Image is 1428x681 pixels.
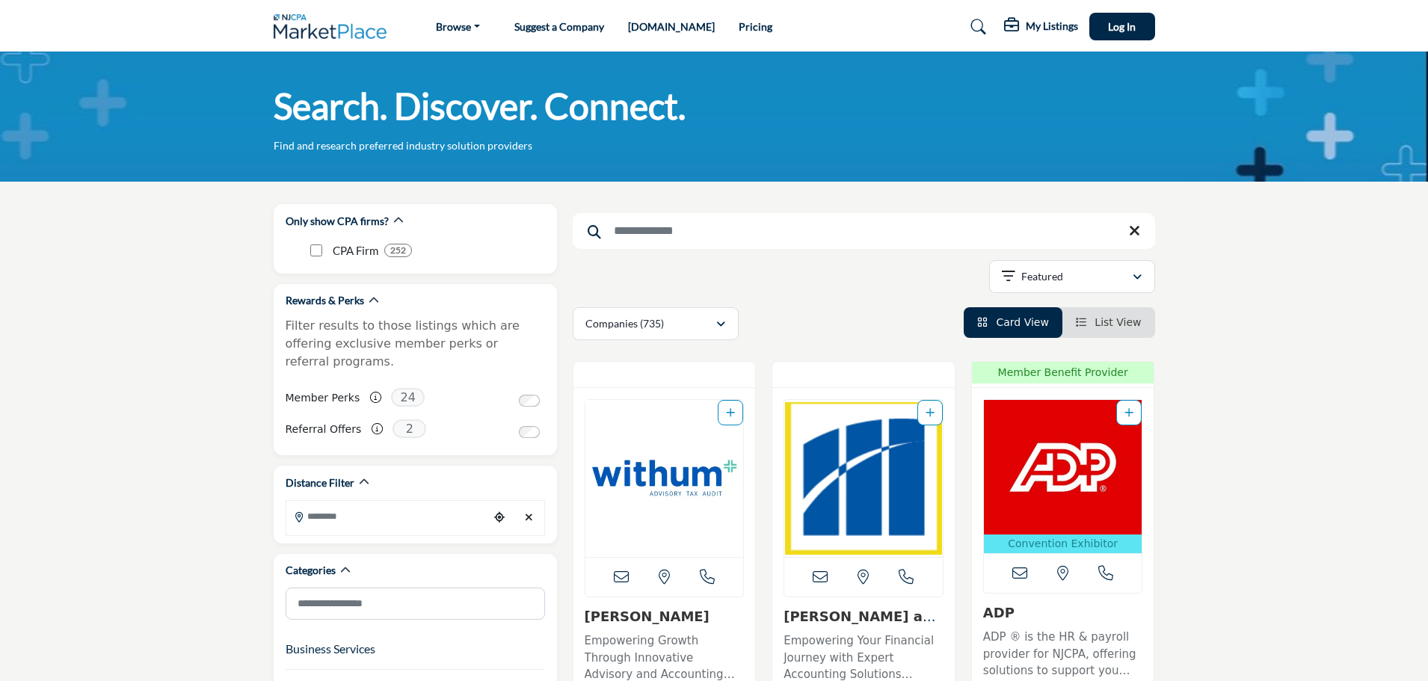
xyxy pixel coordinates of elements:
[585,400,744,557] a: Open Listing in new tab
[391,388,425,407] span: 24
[274,14,395,39] img: Site Logo
[956,15,996,39] a: Search
[286,588,545,620] input: Search Category
[518,502,541,534] div: Clear search location
[628,20,715,33] a: [DOMAIN_NAME]
[996,316,1048,328] span: Card View
[1021,269,1063,284] p: Featured
[1095,316,1141,328] span: List View
[585,316,664,331] p: Companies (735)
[983,625,1143,680] a: ADP ® is the HR & payroll provider for NJCPA, offering solutions to support you and your clients ...
[926,407,935,419] a: Add To List
[573,213,1155,249] input: Search Keyword
[488,502,511,534] div: Choose your current location
[310,244,322,256] input: CPA Firm checkbox
[286,502,488,531] input: Search Location
[286,317,545,371] p: Filter results to those listings which are offering exclusive member perks or referral programs.
[333,242,378,259] p: CPA Firm: CPA Firm
[286,475,354,490] h2: Distance Filter
[1062,307,1155,338] li: List View
[384,244,412,257] div: 252 Results For CPA Firm
[519,395,540,407] input: Switch to Member Perks
[983,605,1143,621] h3: ADP
[1076,316,1142,328] a: View List
[1026,19,1078,33] h5: My Listings
[983,629,1143,680] p: ADP ® is the HR & payroll provider for NJCPA, offering solutions to support you and your clients ...
[585,608,710,624] a: [PERSON_NAME]
[726,407,735,419] a: Add To List
[286,293,364,308] h2: Rewards & Perks
[977,316,1049,328] a: View Card
[573,307,739,340] button: Companies (735)
[987,536,1139,552] p: Convention Exhibitor
[739,20,772,33] a: Pricing
[784,608,944,625] h3: Magone and Company, PC
[984,400,1142,534] img: ADP
[286,640,375,658] button: Business Services
[1004,18,1078,36] div: My Listings
[1124,407,1133,419] a: Add To List
[784,400,943,557] a: Open Listing in new tab
[286,416,362,443] label: Referral Offers
[1089,13,1155,40] button: Log In
[983,605,1015,620] a: ADP
[784,608,941,641] a: [PERSON_NAME] and Company, ...
[514,20,604,33] a: Suggest a Company
[274,83,686,129] h1: Search. Discover. Connect.
[976,365,1150,380] span: Member Benefit Provider
[274,138,532,153] p: Find and research preferred industry solution providers
[1108,20,1136,33] span: Log In
[585,608,745,625] h3: Withum
[425,16,490,37] a: Browse
[519,426,540,438] input: Switch to Referral Offers
[984,400,1142,553] a: Open Listing in new tab
[286,214,389,229] h2: Only show CPA firms?
[989,260,1155,293] button: Featured
[286,563,336,578] h2: Categories
[964,307,1062,338] li: Card View
[585,400,744,557] img: Withum
[390,245,406,256] b: 252
[784,400,943,557] img: Magone and Company, PC
[393,419,426,438] span: 2
[286,385,360,411] label: Member Perks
